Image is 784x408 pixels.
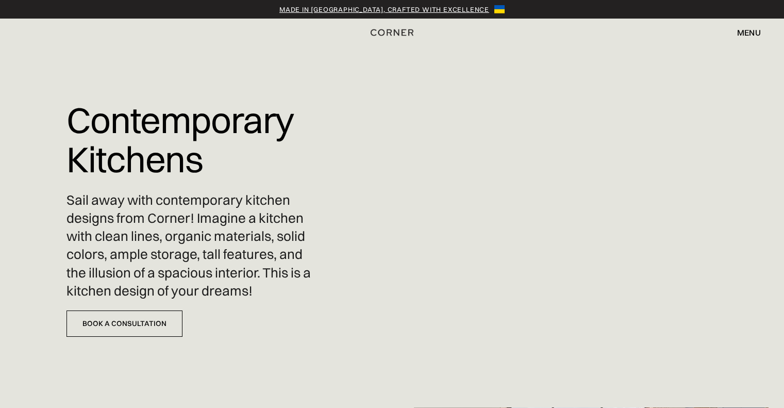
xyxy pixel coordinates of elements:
[66,191,320,300] p: Sail away with contemporary kitchen designs from Corner! Imagine a kitchen with clean lines, orga...
[737,28,761,37] div: menu
[279,4,489,14] a: Made in [GEOGRAPHIC_DATA], crafted with excellence
[66,93,320,186] h1: Contemporary Kitchens
[66,311,182,337] a: Book a Consultation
